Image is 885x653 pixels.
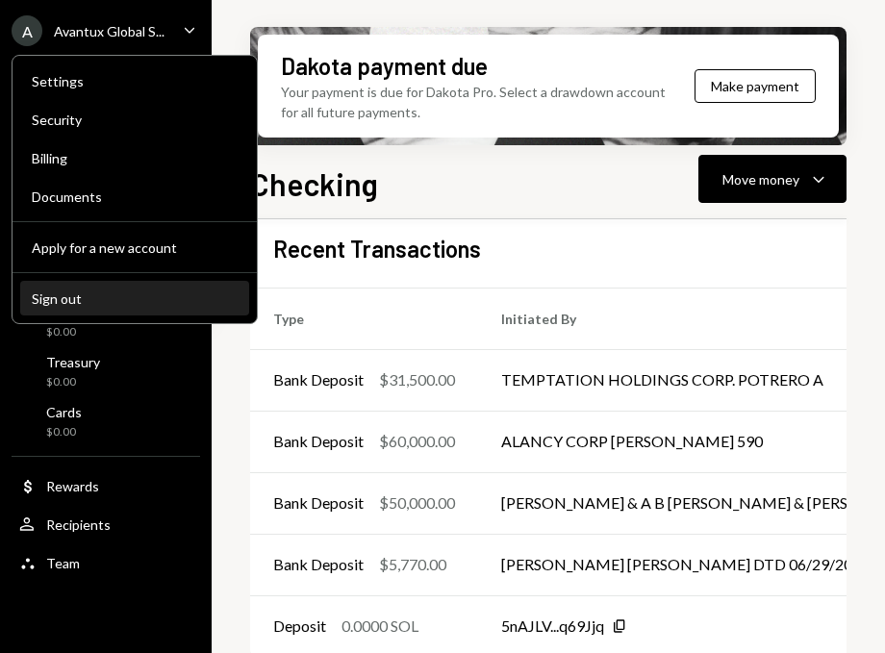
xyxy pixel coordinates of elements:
[46,324,92,340] div: $0.00
[32,73,238,89] div: Settings
[501,615,604,638] div: 5nAJLV...q69Jjq
[379,491,455,515] div: $50,000.00
[46,424,82,440] div: $0.00
[46,478,99,494] div: Rewards
[250,164,378,203] h1: Checking
[273,553,364,576] div: Bank Deposit
[722,169,799,189] div: Move money
[20,140,249,175] a: Billing
[273,233,481,264] h2: Recent Transactions
[12,545,200,580] a: Team
[12,15,42,46] div: A
[32,290,238,307] div: Sign out
[379,368,455,391] div: $31,500.00
[54,23,164,39] div: Avantux Global S...
[12,468,200,503] a: Rewards
[46,354,100,370] div: Treasury
[20,282,249,316] button: Sign out
[12,398,200,444] a: Cards$0.00
[379,553,446,576] div: $5,770.00
[341,615,418,638] div: 0.0000 SOL
[695,69,816,103] button: Make payment
[46,516,111,533] div: Recipients
[281,50,488,82] div: Dakota payment due
[46,404,82,420] div: Cards
[20,63,249,98] a: Settings
[250,288,478,349] th: Type
[273,491,364,515] div: Bank Deposit
[12,507,200,541] a: Recipients
[379,430,455,453] div: $60,000.00
[32,150,238,166] div: Billing
[20,179,249,213] a: Documents
[20,231,249,265] button: Apply for a new account
[32,239,238,256] div: Apply for a new account
[273,430,364,453] div: Bank Deposit
[698,155,847,203] button: Move money
[32,188,238,205] div: Documents
[46,555,80,571] div: Team
[20,102,249,137] a: Security
[281,82,682,122] div: Your payment is due for Dakota Pro. Select a drawdown account for all future payments.
[273,615,326,638] div: Deposit
[12,348,200,394] a: Treasury$0.00
[46,374,100,390] div: $0.00
[273,368,364,391] div: Bank Deposit
[32,112,238,128] div: Security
